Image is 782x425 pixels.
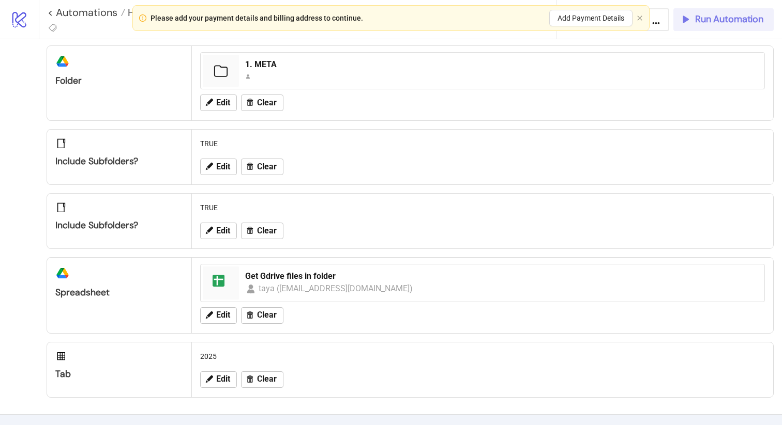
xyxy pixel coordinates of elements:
[125,6,223,19] span: Helper Automations
[241,371,283,388] button: Clear
[558,14,624,22] span: Add Payment Details
[216,98,230,107] span: Edit
[216,374,230,384] span: Edit
[257,374,277,384] span: Clear
[55,155,183,167] div: Include subfolders?
[241,159,283,175] button: Clear
[245,271,758,282] div: Get Gdrive files in folder
[196,198,769,217] div: TRUE
[55,368,183,380] div: Tab
[125,7,231,18] a: Helper Automations
[216,310,230,320] span: Edit
[196,134,769,153] div: TRUE
[245,59,758,70] div: 1. META
[549,10,633,26] button: Add Payment Details
[241,307,283,324] button: Clear
[643,8,669,31] button: ...
[200,371,237,388] button: Edit
[257,162,277,171] span: Clear
[216,162,230,171] span: Edit
[55,75,183,87] div: Folder
[241,95,283,111] button: Clear
[216,226,230,235] span: Edit
[673,8,774,31] button: Run Automation
[695,13,763,25] span: Run Automation
[151,12,363,24] div: Please add your payment details and billing address to continue.
[139,14,146,22] span: exclamation-circle
[257,226,277,235] span: Clear
[637,15,643,22] button: close
[200,159,237,175] button: Edit
[55,287,183,298] div: Spreadsheet
[257,98,277,107] span: Clear
[55,219,183,231] div: Include subfolders?
[241,223,283,239] button: Clear
[48,7,125,18] a: < Automations
[257,310,277,320] span: Clear
[200,95,237,111] button: Edit
[259,282,414,295] div: taya ([EMAIL_ADDRESS][DOMAIN_NAME])
[200,307,237,324] button: Edit
[196,347,769,366] div: 2025
[637,15,643,21] span: close
[200,223,237,239] button: Edit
